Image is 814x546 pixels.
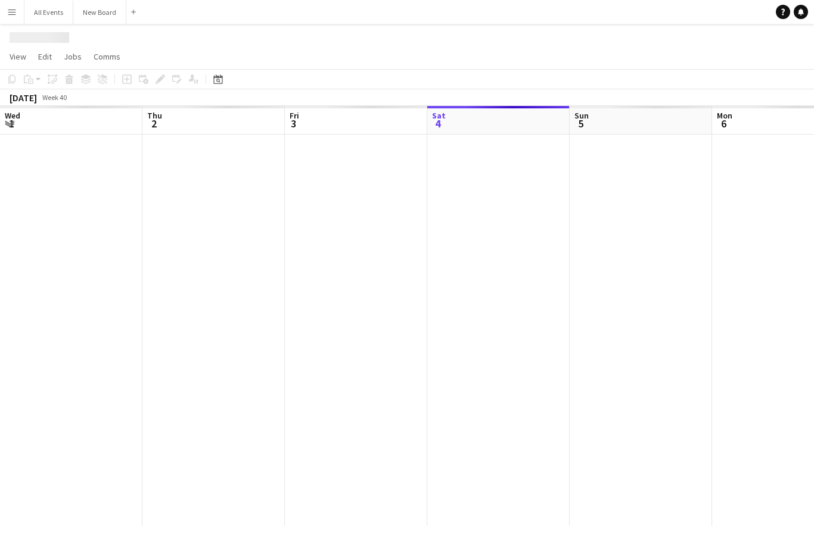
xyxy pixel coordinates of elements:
[10,92,37,104] div: [DATE]
[38,51,52,62] span: Edit
[24,1,73,24] button: All Events
[73,1,126,24] button: New Board
[5,110,20,121] span: Wed
[715,117,732,130] span: 6
[94,51,120,62] span: Comms
[145,117,162,130] span: 2
[39,93,69,102] span: Week 40
[717,110,732,121] span: Mon
[3,117,20,130] span: 1
[89,49,125,64] a: Comms
[574,110,589,121] span: Sun
[10,51,26,62] span: View
[33,49,57,64] a: Edit
[59,49,86,64] a: Jobs
[288,117,299,130] span: 3
[147,110,162,121] span: Thu
[573,117,589,130] span: 5
[432,110,446,121] span: Sat
[5,49,31,64] a: View
[290,110,299,121] span: Fri
[430,117,446,130] span: 4
[64,51,82,62] span: Jobs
